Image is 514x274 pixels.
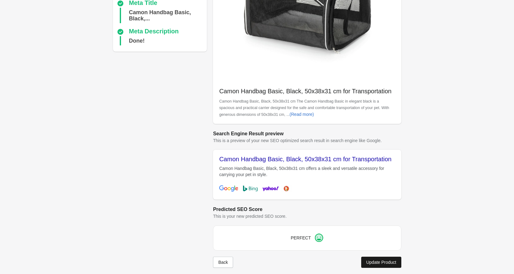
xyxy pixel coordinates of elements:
[314,233,324,243] img: happy.png
[262,184,279,193] img: yahoo-cf26812ce9192cbb6d8fdd3b07898d376d74e5974f6533aaba4bf5d5b451289c.png
[213,130,401,137] h2: Search Engine Result preview
[366,260,396,265] div: Update Product
[243,185,257,192] img: bing-b792579f80685e49055916f9e67a0c8ab2d0b2400f22ee539d8172f7144135be.png
[213,257,233,268] button: Back
[129,28,179,36] div: Meta Description
[287,109,316,120] button: (Read more)
[219,87,395,95] p: Camon Handbag Basic, Black, 50x38x31 cm for Transportation
[219,99,389,117] span: Camon Handbag Basic, Black, 50x38x31 cm The Camon Handbag Basic in elegant black is a spacious an...
[219,185,238,192] img: google-7db8ea4f97d2f7e91f6dc04224da29ca421b9c864e7b870c42f5917e299b1774.png
[213,138,382,143] span: This is a preview of your new SEO optimized search result in search engine like Google.
[219,166,384,177] span: Camon Handbag Basic, Black, 50x38x31 cm offers a sleek and versatile accessory for carrying your ...
[219,156,391,162] span: Camon Handbag Basic, Black, 50x38x31 cm for Transportation
[281,185,292,192] img: duckduckgo-9296ea666b33cc21a1b3646608c049a2adb471023ec4547030f9c0888b093ea3.png
[213,214,286,219] span: This is your new predicted SEO score.
[129,36,145,45] div: Done!
[213,206,401,213] h2: Predicted SEO Score
[129,8,205,23] div: Camon Handbag Basic, Black, 50x38x31 cm for Transportation
[218,260,228,265] div: Back
[290,112,314,117] div: (Read more)
[291,235,311,240] span: PERFECT
[361,257,401,268] button: Update Product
